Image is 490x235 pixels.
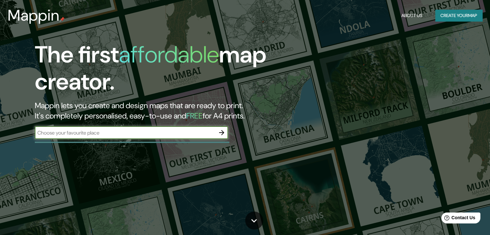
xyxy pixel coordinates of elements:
[60,17,65,22] img: mappin-pin
[35,129,215,136] input: Choose your favourite place
[399,10,425,22] button: About Us
[433,210,483,228] iframe: Help widget launcher
[119,40,219,70] h1: affordable
[35,41,280,100] h1: The first map creator.
[186,111,203,121] h5: FREE
[435,10,482,22] button: Create yourmap
[35,100,280,121] h2: Mappin lets you create and design maps that are ready to print. It's completely personalised, eas...
[8,6,60,24] h3: Mappin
